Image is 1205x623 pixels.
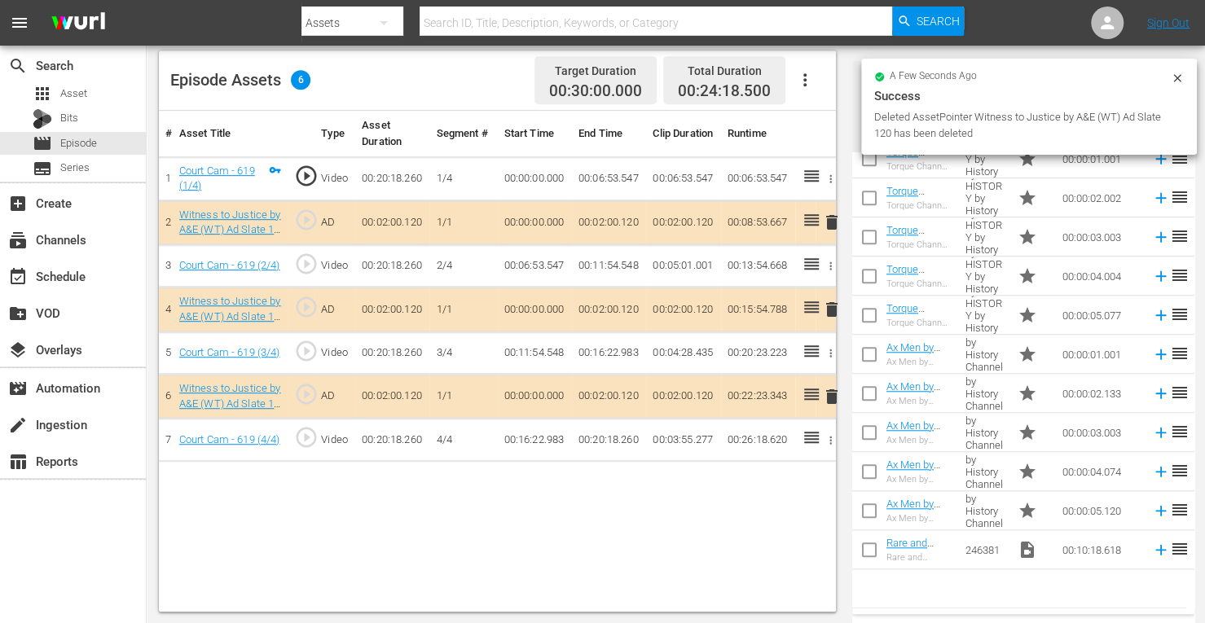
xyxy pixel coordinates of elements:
td: 00:20:18.260 [572,419,646,462]
td: 1/1 [429,375,497,419]
td: 246381 [959,530,1011,569]
svg: Add to Episode [1152,267,1170,285]
span: play_circle_outline [294,339,319,363]
span: Episode [33,134,52,153]
td: 00:02:00.120 [572,200,646,244]
a: Torque Channel ID Refresh 4 [886,263,936,300]
a: Torque Channel ID Refresh 3 [886,224,936,261]
td: Video [314,156,355,200]
span: Promo [1018,266,1037,286]
th: Clip Duration [646,111,720,157]
span: Create [8,194,28,213]
a: Sign Out [1147,16,1190,29]
td: 1/4 [429,156,497,200]
div: Torque Channel ID Refresh 1 [886,161,952,172]
a: Ax Men by History Channel ID Refresh 4 [886,458,940,507]
td: 00:26:18.620 [721,419,795,462]
td: 00:02:00.120 [355,375,429,419]
span: VOD [8,304,28,323]
svg: Add to Episode [1152,228,1170,246]
span: Promo [1018,384,1037,403]
td: 3/4 [429,331,497,375]
td: 1 [159,156,173,200]
a: Ax Men by History Channel ID Refresh 2 [886,380,940,429]
span: delete [822,387,842,406]
div: Rare and Wicked 1962 [PERSON_NAME] [886,552,952,563]
span: reorder [1170,461,1190,480]
div: Deleted AssetPointer Witness to Justice by A&E (WT) Ad Slate 120 has been deleted [874,109,1167,142]
span: reorder [1170,383,1190,402]
span: Overlays [8,340,28,360]
td: 00:00:05.120 [1056,491,1146,530]
td: 00:00:04.004 [1056,257,1146,296]
td: 00:16:22.983 [572,331,646,375]
span: play_circle_outline [294,295,319,319]
div: Ax Men by History Channel ID Refresh 1 [886,357,952,367]
div: Torque Channel ID Refresh 4 [886,279,952,289]
th: Segment # [429,111,497,157]
span: reorder [1170,305,1190,324]
span: reorder [1170,187,1190,207]
td: 00:13:54.668 [721,244,795,287]
th: Type [314,111,355,157]
svg: Add to Episode [1152,345,1170,363]
div: Total Duration [678,59,771,82]
span: Video [1018,540,1037,559]
span: Promo [1018,305,1037,325]
svg: Add to Episode [1152,423,1170,441]
div: Episode Assets [170,70,310,90]
td: 00:00:00.000 [498,375,572,419]
td: 00:15:54.788 [721,287,795,331]
span: play_circle_outline [294,208,319,232]
img: ans4CAIJ8jUAAAAAAAAAAAAAAAAAAAAAAAAgQb4GAAAAAAAAAAAAAAAAAAAAAAAAJMjXAAAAAAAAAAAAAAAAAAAAAAAAgAT5G... [39,4,117,42]
th: # [159,111,173,157]
td: 00:06:53.547 [721,156,795,200]
td: 00:02:00.120 [355,200,429,244]
span: Asset [60,86,87,102]
svg: Add to Episode [1152,502,1170,520]
button: delete [822,298,842,322]
span: Promo [1018,227,1037,247]
a: Rare and Wicked 1962 [PERSON_NAME] [886,537,948,586]
td: AD [314,287,355,331]
td: Ax Men by History Channel ID 5 [959,491,1011,530]
td: 5 [159,331,173,375]
span: Promo [1018,462,1037,481]
div: Ax Men by History Channel ID Refresh 5 [886,513,952,524]
td: 00:00:04.074 [1056,452,1146,491]
td: 7 [159,419,173,462]
div: Torque Channel ID Refresh 2 [886,200,952,211]
span: Series [33,159,52,178]
a: Ax Men by History Channel ID Refresh 3 [886,419,940,468]
a: Ax Men by History Channel ID Refresh 1 [886,341,940,390]
span: reorder [1170,265,1190,285]
th: Asset Duration [355,111,429,157]
td: AD [314,200,355,244]
span: a few seconds ago [890,70,977,83]
td: 00:00:00.000 [498,287,572,331]
td: Video [314,331,355,375]
td: 00:05:01.001 [646,244,720,287]
span: Promo [1018,501,1037,520]
span: Bits [60,110,78,126]
a: Witness to Justice by A&E (WT) Ad Slate 120 [179,208,281,251]
button: Search [892,7,964,36]
button: delete [822,211,842,235]
span: play_circle_outline [294,164,319,188]
td: 00:00:00.000 [498,156,572,200]
td: 00:11:54.548 [572,244,646,287]
span: reorder [1170,500,1190,520]
td: 00:10:18.618 [1056,530,1146,569]
td: 2 [159,200,173,244]
span: delete [822,213,842,232]
span: menu [10,13,29,33]
td: 4 [159,287,173,331]
td: 00:22:23.343 [721,375,795,419]
button: delete [822,384,842,408]
span: reorder [1170,344,1190,363]
td: 3 [159,244,173,287]
a: Witness to Justice by A&E (WT) Ad Slate 120 [179,382,281,424]
a: Ax Men by History Channel ID Refresh 5 [886,498,940,546]
td: Video [314,244,355,287]
td: Torque by HISTORY by History Channel ID 2 [959,178,1011,217]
